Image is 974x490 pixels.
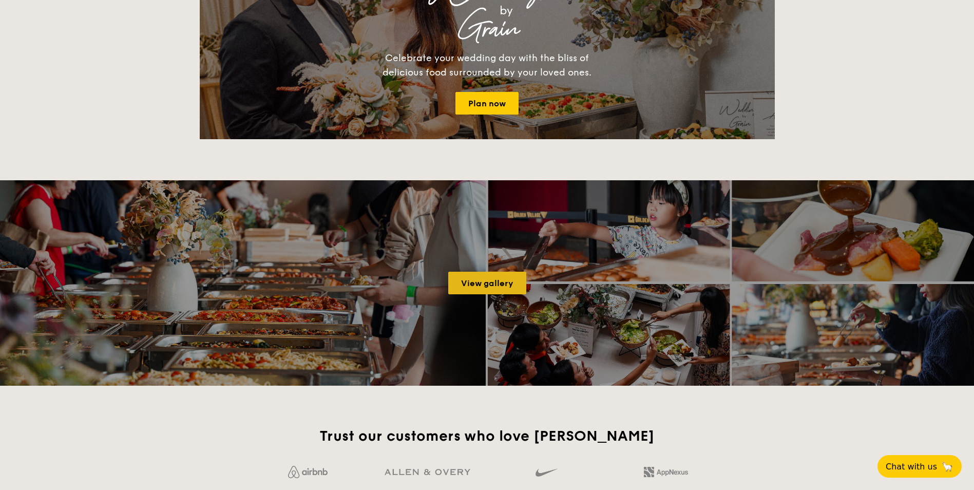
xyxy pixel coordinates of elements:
[372,51,603,80] div: Celebrate your wedding day with the bliss of delicious food surrounded by your loved ones.
[536,464,557,481] img: gdlseuq06himwAAAABJRU5ErkJggg==
[941,461,953,473] span: 🦙
[253,427,721,445] h2: Trust our customers who love [PERSON_NAME]
[385,469,470,476] img: GRg3jHAAAAABJRU5ErkJggg==
[448,272,526,294] a: View gallery
[455,92,519,115] a: Plan now
[877,455,962,478] button: Chat with us🦙
[290,20,684,39] div: Grain
[328,2,684,20] div: by
[886,462,937,472] span: Chat with us
[644,467,688,477] img: 2L6uqdT+6BmeAFDfWP11wfMG223fXktMZIL+i+lTG25h0NjUBKOYhdW2Kn6T+C0Q7bASH2i+1JIsIulPLIv5Ss6l0e291fRVW...
[288,466,328,478] img: Jf4Dw0UUCKFd4aYAAAAASUVORK5CYII=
